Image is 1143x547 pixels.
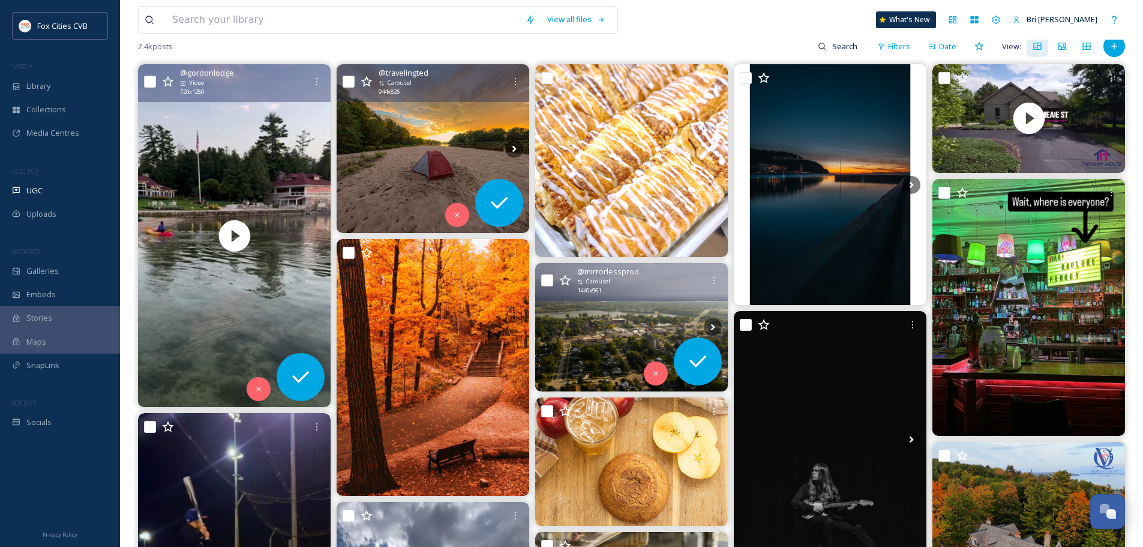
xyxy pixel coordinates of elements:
img: thumbnail [138,64,331,407]
img: images.png [19,20,31,32]
span: Video [189,79,204,87]
img: Chasing sunsets, but never skipping the blue hour after-party [734,64,926,305]
span: Privacy Policy [43,531,77,539]
img: What are your Midwest fall color predictions this year? 🍁🍂🍃 [337,239,529,496]
span: Filters [888,41,910,52]
span: WIDGETS [12,247,40,256]
span: Library [26,80,50,92]
button: Open Chat [1090,494,1125,529]
span: Socials [26,417,52,428]
span: Media Centres [26,127,79,139]
span: SOCIALS [12,398,36,407]
span: Uploads [26,208,56,220]
video: ✨ Your Dream Home in North Appleton Awaits! ✨ 📍 4920 N Meade St, Appleton, WI 54913 Over 3,800 sq... [932,64,1125,173]
span: Carousel [586,277,610,286]
span: Carousel [388,79,412,87]
img: I feel like you are almost guaranteed a beautiful sunset in the Driftless Region. Even on rainy d... [337,64,529,233]
span: Collections [26,104,66,115]
span: Embeds [26,289,56,300]
img: thumbnail [932,64,1125,173]
span: MEDIA [12,62,33,71]
span: SnapLink [26,360,59,371]
a: View all files [541,8,611,31]
span: Bri [PERSON_NAME] [1027,14,1097,25]
input: Search [826,34,865,58]
span: UGC [26,185,43,196]
a: Bri [PERSON_NAME] [1007,8,1103,31]
input: Search your library [166,7,520,33]
span: @ travelingted [379,67,428,79]
span: 1440 x 961 [577,286,601,295]
span: View: [1002,41,1021,52]
a: What's New [876,11,936,28]
span: 720 x 1280 [180,88,204,96]
span: @ mirrorlessprod [577,266,639,277]
span: Date [939,41,956,52]
span: Maps [26,336,46,348]
img: If you weren’t raptured that’s ok, you can come to 5BAR instead, karaoke starts at 9pm! . . . #ra... [932,179,1125,436]
img: Looking good, Little Chute! 🧡 We enjoyed flying our drone and capturing marketonmainlc right befo... [535,263,728,391]
span: Stories [26,312,52,324]
video: Sunsets. Amazing food. Friendly service. Join us at Top Deck this evening—bar service starts at 3... [138,64,331,407]
span: @ gordonlodge [180,67,234,79]
span: 944 x 826 [379,88,400,96]
a: Privacy Policy [43,527,77,541]
span: Galleries [26,265,59,277]
img: *Menu Below* Shop Favorite Alert! We have our Guava & Cheese Puff! What kind of cheese, you ask? ... [535,64,728,257]
span: 2.4k posts [138,41,173,52]
span: Fox Cities CVB [37,20,88,31]
span: COLLECT [12,166,38,175]
img: *Menu Below* It’s officially Fall! If you haven't fallen for one of our cookies of the month, you... [535,397,728,526]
